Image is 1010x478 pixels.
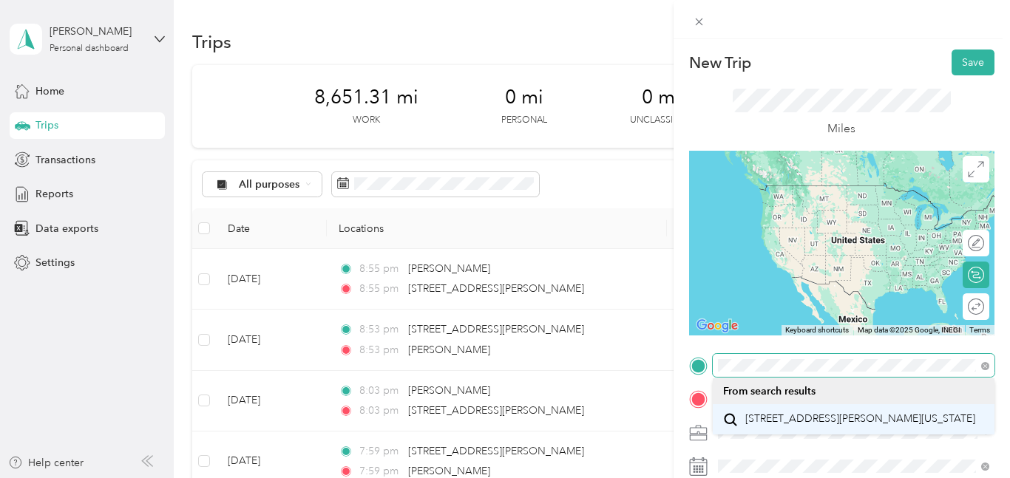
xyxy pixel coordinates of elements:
span: Map data ©2025 Google, INEGI [858,326,960,334]
a: Open this area in Google Maps (opens a new window) [693,316,742,335]
img: Google [693,316,742,335]
span: [STREET_ADDRESS][PERSON_NAME][US_STATE] [745,412,975,426]
button: Save [952,49,994,75]
p: New Trip [689,52,751,73]
button: Keyboard shortcuts [785,325,849,335]
p: Miles [827,120,855,138]
iframe: Everlance-gr Chat Button Frame [927,395,1010,478]
span: From search results [723,385,816,397]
